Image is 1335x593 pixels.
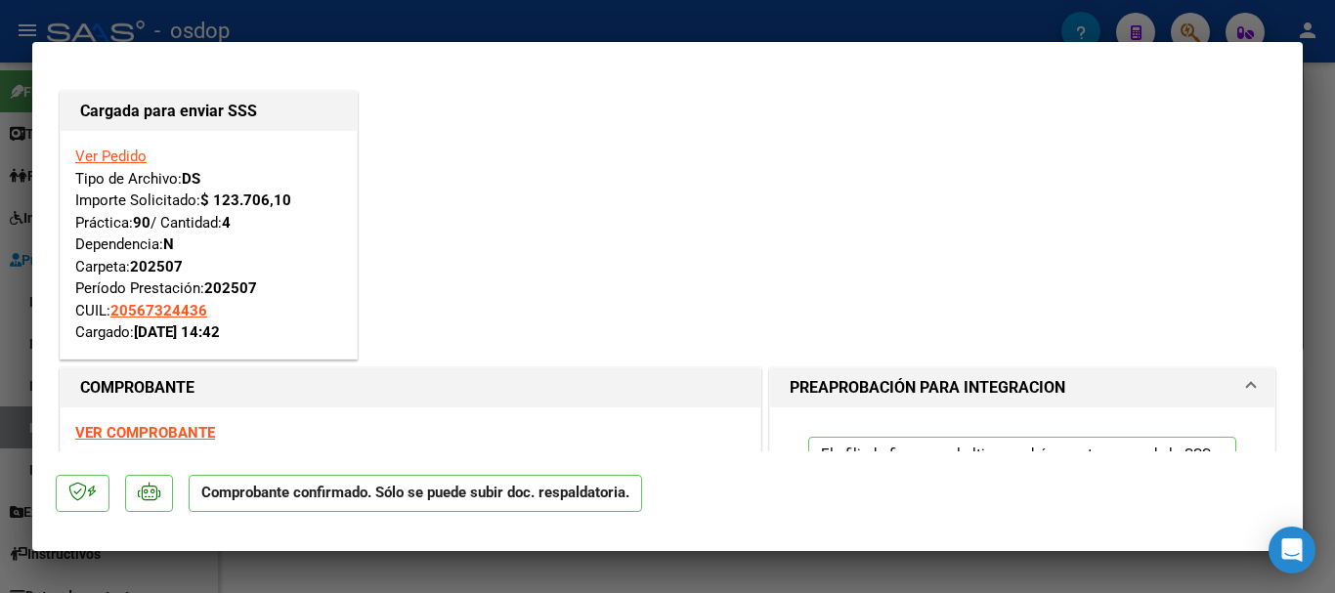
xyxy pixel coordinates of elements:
strong: [DATE] 14:42 [134,323,220,341]
strong: COMPROBANTE [80,378,194,397]
p: Comprobante confirmado. Sólo se puede subir doc. respaldatoria. [189,475,642,513]
h1: PREAPROBACIÓN PARA INTEGRACION [790,376,1065,400]
strong: 4 [222,214,231,232]
strong: 90 [133,214,151,232]
mat-expansion-panel-header: PREAPROBACIÓN PARA INTEGRACION [770,368,1274,407]
span: 20567324436 [110,302,207,319]
strong: DS [182,170,200,188]
strong: 202507 [130,258,183,275]
p: El afiliado figura en el ultimo padrón que tenemos de la SSS de [808,437,1236,510]
strong: 202507 [204,279,257,297]
strong: $ 123.706,10 [200,191,291,209]
div: Open Intercom Messenger [1269,527,1315,573]
a: VER COMPROBANTE [75,424,215,442]
strong: N [163,235,174,253]
div: Tipo de Archivo: Importe Solicitado: Práctica: / Cantidad: Dependencia: Carpeta: Período Prestaci... [75,146,342,344]
h1: Cargada para enviar SSS [80,100,337,123]
a: Ver Pedido [75,148,147,165]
